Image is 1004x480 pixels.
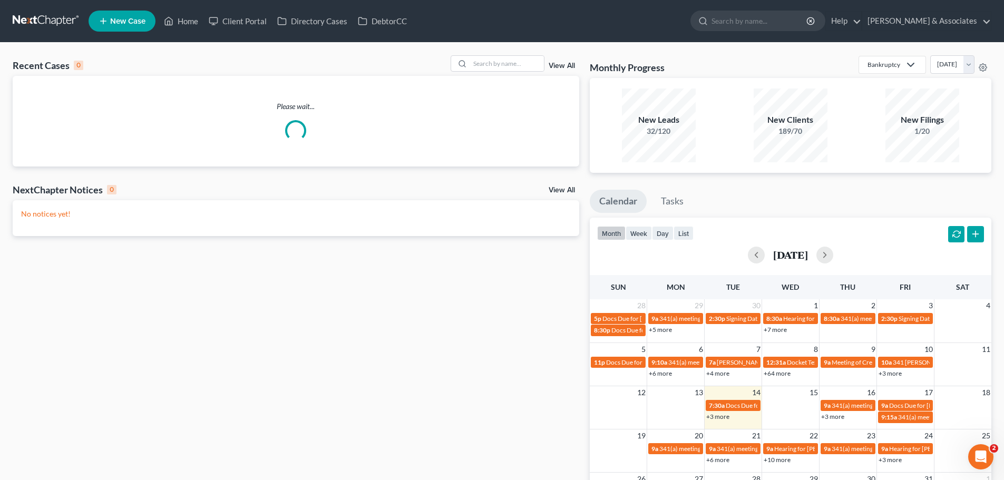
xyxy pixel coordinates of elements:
span: 2:30p [709,315,725,322]
span: Wed [782,282,799,291]
a: +3 more [879,369,902,377]
span: 14 [751,386,762,399]
span: 1 [813,299,819,312]
span: 28 [636,299,647,312]
a: +4 more [706,369,729,377]
span: 5p [594,315,601,322]
span: 341(a) meeting for [PERSON_NAME] [832,401,933,409]
span: 9:10a [651,358,667,366]
a: +3 more [821,413,844,420]
a: +3 more [706,413,729,420]
span: 13 [694,386,704,399]
div: 0 [107,185,116,194]
span: 9a [651,445,658,453]
span: 9a [824,401,831,409]
span: Hearing for [PERSON_NAME] & [PERSON_NAME] [783,315,921,322]
span: 9a [881,401,888,409]
span: 9 [870,343,876,356]
span: 341(a) meeting for [PERSON_NAME] [668,358,770,366]
a: +64 more [764,369,791,377]
span: 341(a) meeting for [PERSON_NAME] [659,445,761,453]
span: 8:30a [766,315,782,322]
h2: [DATE] [773,249,808,260]
span: 5 [640,343,647,356]
input: Search by name... [470,56,544,71]
div: New Filings [885,114,959,126]
span: Mon [667,282,685,291]
span: Signing Date for [PERSON_NAME] & [PERSON_NAME] [726,315,876,322]
iframe: Intercom live chat [968,444,993,469]
div: New Leads [622,114,696,126]
span: 8 [813,343,819,356]
div: 32/120 [622,126,696,136]
span: Meeting of Creditors for [PERSON_NAME] [832,358,949,366]
button: week [626,226,652,240]
div: NextChapter Notices [13,183,116,196]
a: [PERSON_NAME] & Associates [862,12,991,31]
span: Hearing for [PERSON_NAME] & [PERSON_NAME] [774,445,912,453]
span: 12 [636,386,647,399]
span: Thu [840,282,855,291]
div: Recent Cases [13,59,83,72]
span: 21 [751,429,762,442]
span: 2 [990,444,998,453]
a: Home [159,12,203,31]
span: 29 [694,299,704,312]
a: Tasks [651,190,693,213]
span: Sat [956,282,969,291]
div: 189/70 [754,126,827,136]
a: DebtorCC [353,12,412,31]
span: Fri [900,282,911,291]
span: 23 [866,429,876,442]
span: 9a [881,445,888,453]
span: 18 [981,386,991,399]
span: 12:31a [766,358,786,366]
span: Docs Due for [PERSON_NAME] & [PERSON_NAME] [726,401,869,409]
span: 341(a) meeting for [PERSON_NAME] [841,315,942,322]
a: +6 more [649,369,672,377]
div: 0 [74,61,83,70]
span: 24 [923,429,934,442]
span: 11p [594,358,605,366]
span: 341(a) meeting for [PERSON_NAME] [717,445,818,453]
a: Client Portal [203,12,272,31]
span: 10 [923,343,934,356]
a: +3 more [879,456,902,464]
button: day [652,226,674,240]
span: 30 [751,299,762,312]
span: 8:30p [594,326,610,334]
span: 4 [985,299,991,312]
span: 341(a) meeting for [PERSON_NAME] [832,445,933,453]
span: 9a [709,445,716,453]
span: 9a [651,315,658,322]
div: 1/20 [885,126,959,136]
button: list [674,226,694,240]
h3: Monthly Progress [590,61,665,74]
span: 3 [928,299,934,312]
a: Directory Cases [272,12,353,31]
span: Tue [726,282,740,291]
span: 9a [824,358,831,366]
span: 2:30p [881,315,898,322]
a: +6 more [706,456,729,464]
a: Calendar [590,190,647,213]
span: 7 [755,343,762,356]
span: 9a [824,445,831,453]
a: View All [549,62,575,70]
span: 16 [866,386,876,399]
span: Docs Due for [PERSON_NAME] [606,358,693,366]
span: 9a [766,445,773,453]
span: 22 [808,429,819,442]
span: 20 [694,429,704,442]
span: Docs Due for [PERSON_NAME] [611,326,698,334]
span: Docket Text: for [PERSON_NAME] [787,358,881,366]
p: Please wait... [13,101,579,112]
a: +10 more [764,456,791,464]
button: month [597,226,626,240]
span: 7:30a [709,401,725,409]
span: 8:30a [824,315,840,322]
a: Help [826,12,861,31]
span: [PERSON_NAME] - Arraignment [717,358,806,366]
span: Docs Due for [PERSON_NAME] & [PERSON_NAME] [602,315,745,322]
span: 11 [981,343,991,356]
